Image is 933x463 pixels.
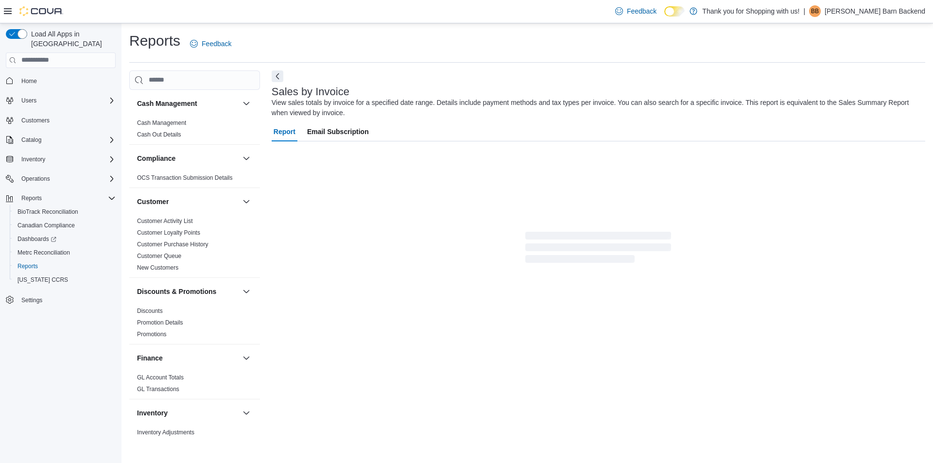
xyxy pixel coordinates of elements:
[14,274,72,286] a: [US_STATE] CCRS
[2,191,120,205] button: Reports
[21,296,42,304] span: Settings
[17,173,116,185] span: Operations
[137,119,186,127] span: Cash Management
[137,353,163,363] h3: Finance
[17,192,116,204] span: Reports
[17,134,45,146] button: Catalog
[137,374,184,381] a: GL Account Totals
[137,174,233,181] a: OCS Transaction Submission Details
[21,97,36,104] span: Users
[21,194,42,202] span: Reports
[17,154,116,165] span: Inventory
[137,408,168,418] h3: Inventory
[21,77,37,85] span: Home
[272,86,349,98] h3: Sales by Invoice
[202,39,231,49] span: Feedback
[137,197,239,206] button: Customer
[14,233,116,245] span: Dashboards
[17,114,116,126] span: Customers
[241,153,252,164] button: Compliance
[14,220,116,231] span: Canadian Compliance
[186,34,235,53] a: Feedback
[17,173,54,185] button: Operations
[14,220,79,231] a: Canadian Compliance
[17,95,116,106] span: Users
[17,208,78,216] span: BioTrack Reconciliation
[2,94,120,107] button: Users
[2,74,120,88] button: Home
[17,294,46,306] a: Settings
[17,192,46,204] button: Reports
[10,232,120,246] a: Dashboards
[137,264,178,272] span: New Customers
[137,154,175,163] h3: Compliance
[17,115,53,126] a: Customers
[137,197,169,206] h3: Customer
[137,385,179,393] span: GL Transactions
[17,293,116,306] span: Settings
[2,172,120,186] button: Operations
[137,331,167,338] a: Promotions
[10,259,120,273] button: Reports
[664,6,685,17] input: Dark Mode
[137,307,163,315] span: Discounts
[21,175,50,183] span: Operations
[272,70,283,82] button: Next
[137,99,197,108] h3: Cash Management
[241,196,252,207] button: Customer
[702,5,799,17] p: Thank you for Shopping with us!
[241,286,252,297] button: Discounts & Promotions
[2,292,120,307] button: Settings
[137,99,239,108] button: Cash Management
[627,6,657,16] span: Feedback
[17,75,116,87] span: Home
[825,5,925,17] p: [PERSON_NAME] Barn Backend
[14,260,116,272] span: Reports
[27,29,116,49] span: Load All Apps in [GEOGRAPHIC_DATA]
[129,305,260,344] div: Discounts & Promotions
[17,262,38,270] span: Reports
[137,408,239,418] button: Inventory
[137,429,194,436] a: Inventory Adjustments
[307,122,369,141] span: Email Subscription
[17,249,70,257] span: Metrc Reconciliation
[137,264,178,271] a: New Customers
[17,75,41,87] a: Home
[137,240,208,248] span: Customer Purchase History
[2,153,120,166] button: Inventory
[129,117,260,144] div: Cash Management
[803,5,805,17] p: |
[137,120,186,126] a: Cash Management
[2,133,120,147] button: Catalog
[14,206,116,218] span: BioTrack Reconciliation
[14,247,74,258] a: Metrc Reconciliation
[19,6,63,16] img: Cova
[17,95,40,106] button: Users
[10,205,120,219] button: BioTrack Reconciliation
[10,219,120,232] button: Canadian Compliance
[272,98,920,118] div: View sales totals by invoice for a specified date range. Details include payment methods and tax ...
[137,229,200,237] span: Customer Loyalty Points
[129,215,260,277] div: Customer
[137,287,239,296] button: Discounts & Promotions
[14,233,60,245] a: Dashboards
[137,218,193,224] a: Customer Activity List
[2,113,120,127] button: Customers
[17,134,116,146] span: Catalog
[809,5,821,17] div: Budd Barn Backend
[137,253,181,259] a: Customer Queue
[14,206,82,218] a: BioTrack Reconciliation
[137,131,181,138] a: Cash Out Details
[137,217,193,225] span: Customer Activity List
[137,319,183,326] span: Promotion Details
[14,260,42,272] a: Reports
[137,330,167,338] span: Promotions
[6,70,116,332] nav: Complex example
[137,353,239,363] button: Finance
[137,174,233,182] span: OCS Transaction Submission Details
[129,372,260,399] div: Finance
[17,235,56,243] span: Dashboards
